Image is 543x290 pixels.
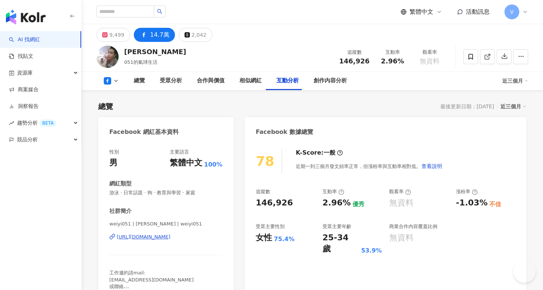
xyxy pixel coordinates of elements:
div: 互動率 [378,49,407,56]
div: -1.03% [456,197,487,209]
span: V [510,8,514,16]
div: 最後更新日期：[DATE] [440,103,494,109]
div: 一般 [324,149,335,157]
div: 受眾主要性別 [256,223,285,230]
div: 14.7萬 [150,30,169,40]
a: [URL][DOMAIN_NAME] [109,234,222,240]
div: 總覽 [134,76,145,85]
div: K-Score : [296,149,343,157]
div: 總覽 [98,101,113,112]
div: 受眾主要年齡 [322,223,351,230]
div: 25-34 歲 [322,232,359,255]
div: [PERSON_NAME] [124,47,186,56]
div: 互動分析 [277,76,299,85]
span: weiyi051 | [PERSON_NAME] | weiyi051 [109,221,222,227]
span: rise [9,121,14,126]
button: 查看說明 [421,159,443,174]
div: Facebook 數據總覽 [256,128,313,136]
div: 社群簡介 [109,207,132,215]
div: 2.96% [322,197,351,209]
div: 合作與價值 [197,76,225,85]
button: 2,042 [179,28,212,42]
span: 資源庫 [17,65,33,81]
img: KOL Avatar [96,46,119,68]
iframe: Toggle Customer Support [513,266,536,288]
a: searchAI 找網紅 [9,36,40,43]
div: 2,042 [192,30,206,40]
div: Facebook 網紅基本資料 [109,128,179,136]
div: [URL][DOMAIN_NAME] [117,234,170,240]
div: 無資料 [389,232,414,244]
div: 近三個月 [502,75,528,87]
div: 繁體中文 [170,157,202,169]
div: 75.4% [274,235,295,243]
span: 繁體中文 [410,8,433,16]
div: 近期一到三個月發文頻率正常，但漲粉率與互動率相對低。 [296,159,443,174]
div: 近三個月 [500,102,526,111]
span: 100% [204,161,222,169]
img: logo [6,10,46,24]
span: 查看說明 [421,163,442,169]
span: 競品分析 [17,131,38,148]
a: 商案媒合 [9,86,39,93]
div: 追蹤數 [256,188,270,195]
span: 051的氣球生活 [124,59,158,65]
div: 不佳 [489,200,501,208]
span: 2.96% [381,57,404,65]
div: 男 [109,157,117,169]
span: 無資料 [420,57,440,65]
div: 觀看率 [415,49,444,56]
div: 9,499 [109,30,124,40]
div: 漲粉率 [456,188,478,195]
div: 78 [256,154,274,169]
div: 創作內容分析 [314,76,347,85]
div: 146,926 [256,197,293,209]
span: 趨勢分析 [17,115,56,131]
div: 女性 [256,232,272,244]
a: 找貼文 [9,53,33,60]
span: 146,926 [339,57,370,65]
div: 互動率 [322,188,344,195]
button: 14.7萬 [134,28,175,42]
div: BETA [39,119,56,127]
div: 商業合作內容覆蓋比例 [389,223,437,230]
div: 網紅類型 [109,180,132,188]
div: 相似網紅 [239,76,262,85]
div: 無資料 [389,197,414,209]
div: 53.9% [361,247,382,255]
span: 活動訊息 [466,8,490,15]
div: 性別 [109,149,119,155]
div: 優秀 [352,200,364,208]
div: 受眾分析 [160,76,182,85]
a: 洞察報告 [9,103,39,110]
div: 主要語言 [170,149,189,155]
button: 9,499 [96,28,130,42]
div: 追蹤數 [339,49,370,56]
span: search [157,9,162,14]
div: 觀看率 [389,188,411,195]
span: 游泳 · 日常話題 · 狗 · 教育與學習 · 家庭 [109,190,222,196]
